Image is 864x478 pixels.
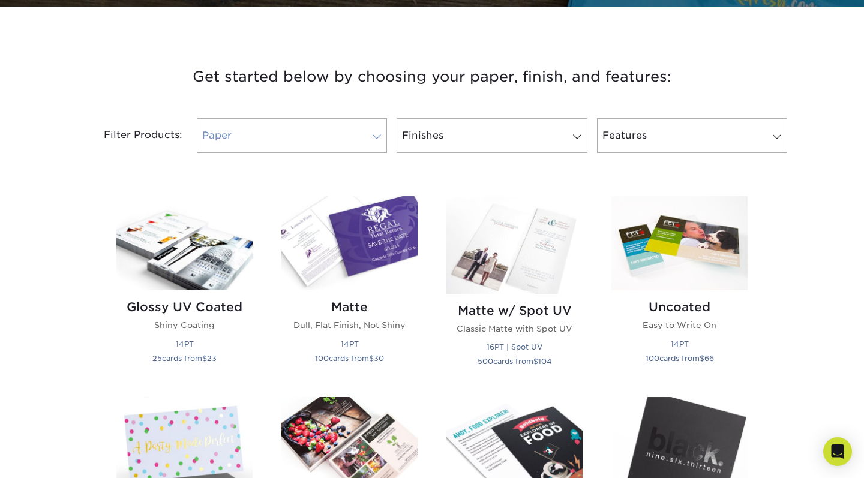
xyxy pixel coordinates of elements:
h2: Matte w/ Spot UV [446,303,583,318]
a: Features [597,118,787,153]
small: cards from [152,354,217,363]
span: 23 [207,354,217,363]
div: Open Intercom Messenger [823,437,852,466]
small: 16PT | Spot UV [487,342,542,351]
img: Glossy UV Coated Postcards [116,196,253,290]
h3: Get started below by choosing your paper, finish, and features: [81,50,783,104]
h2: Glossy UV Coated [116,300,253,314]
span: $ [202,354,207,363]
h2: Uncoated [611,300,748,314]
span: $ [700,354,704,363]
img: Uncoated Postcards [611,196,748,290]
small: 14PT [176,339,194,348]
a: Matte Postcards Matte Dull, Flat Finish, Not Shiny 14PT 100cards from$30 [281,196,418,383]
span: 500 [478,357,493,366]
small: 14PT [341,339,359,348]
h2: Matte [281,300,418,314]
small: 14PT [671,339,689,348]
p: Dull, Flat Finish, Not Shiny [281,319,418,331]
img: Matte Postcards [281,196,418,290]
span: 104 [538,357,552,366]
span: $ [369,354,374,363]
span: 100 [646,354,659,363]
a: Finishes [397,118,587,153]
span: 30 [374,354,384,363]
a: Uncoated Postcards Uncoated Easy to Write On 14PT 100cards from$66 [611,196,748,383]
span: $ [533,357,538,366]
a: Matte w/ Spot UV Postcards Matte w/ Spot UV Classic Matte with Spot UV 16PT | Spot UV 500cards fr... [446,196,583,383]
span: 25 [152,354,162,363]
p: Classic Matte with Spot UV [446,323,583,335]
div: Filter Products: [72,118,192,153]
small: cards from [478,357,552,366]
img: Matte w/ Spot UV Postcards [446,196,583,293]
a: Glossy UV Coated Postcards Glossy UV Coated Shiny Coating 14PT 25cards from$23 [116,196,253,383]
p: Easy to Write On [611,319,748,331]
span: 100 [315,354,329,363]
span: 66 [704,354,714,363]
p: Shiny Coating [116,319,253,331]
small: cards from [646,354,714,363]
a: Paper [197,118,387,153]
small: cards from [315,354,384,363]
